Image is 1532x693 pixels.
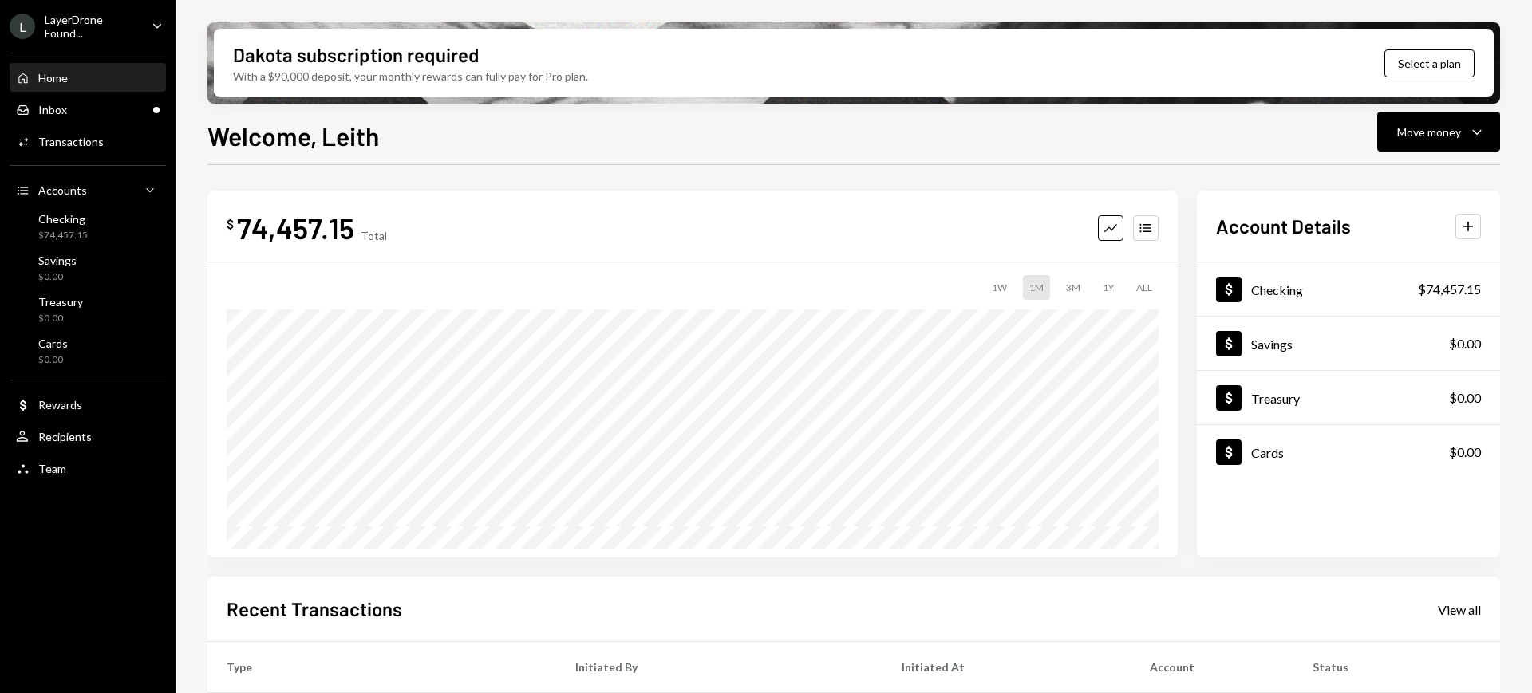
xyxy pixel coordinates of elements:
div: $ [227,216,234,232]
div: Total [361,229,387,242]
div: $0.00 [38,353,68,367]
a: Checking$74,457.15 [10,207,166,246]
th: Type [207,642,556,693]
h2: Account Details [1216,213,1351,239]
div: ALL [1130,275,1159,300]
div: $0.00 [1449,388,1481,408]
div: Cards [1251,445,1284,460]
button: Move money [1377,112,1500,152]
div: 3M [1060,275,1087,300]
h2: Recent Transactions [227,596,402,622]
a: Treasury$0.00 [1197,371,1500,424]
div: $0.00 [1449,334,1481,353]
div: 1Y [1096,275,1120,300]
div: $74,457.15 [38,229,88,242]
div: 74,457.15 [237,210,354,246]
th: Account [1131,642,1293,693]
h1: Welcome, Leith [207,120,379,152]
div: Cards [38,337,68,350]
a: Savings$0.00 [1197,317,1500,370]
a: Transactions [10,127,166,156]
a: Rewards [10,390,166,419]
th: Initiated At [882,642,1131,693]
a: Cards$0.00 [10,332,166,370]
a: Checking$74,457.15 [1197,262,1500,316]
div: 1M [1023,275,1050,300]
a: Treasury$0.00 [10,290,166,329]
a: Accounts [10,175,166,204]
div: $74,457.15 [1418,280,1481,299]
a: Cards$0.00 [1197,425,1500,478]
a: Inbox [10,95,166,124]
a: Savings$0.00 [10,249,166,287]
a: Recipients [10,422,166,451]
th: Initiated By [556,642,882,693]
button: Select a plan [1384,49,1475,77]
div: Treasury [38,295,83,309]
div: $0.00 [38,270,77,284]
div: Savings [38,254,77,267]
th: Status [1293,642,1500,693]
div: Move money [1397,124,1461,140]
div: Rewards [38,398,82,411]
a: Home [10,63,166,92]
div: Savings [1251,337,1293,352]
a: View all [1438,600,1481,618]
div: $0.00 [1449,443,1481,462]
div: Checking [38,212,88,226]
div: Transactions [38,135,104,148]
div: $0.00 [38,312,83,325]
div: 1W [985,275,1013,300]
div: Home [38,71,68,85]
div: Checking [1251,282,1303,297]
div: Dakota subscription required [233,41,479,68]
div: LayerDrone Found... [45,13,139,40]
div: Recipients [38,430,92,443]
div: Team [38,462,66,475]
div: With a $90,000 deposit, your monthly rewards can fully pay for Pro plan. [233,68,588,85]
div: Treasury [1251,391,1300,406]
a: Team [10,454,166,482]
div: View all [1438,602,1481,618]
div: L [10,14,35,39]
div: Accounts [38,183,87,197]
div: Inbox [38,103,67,116]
